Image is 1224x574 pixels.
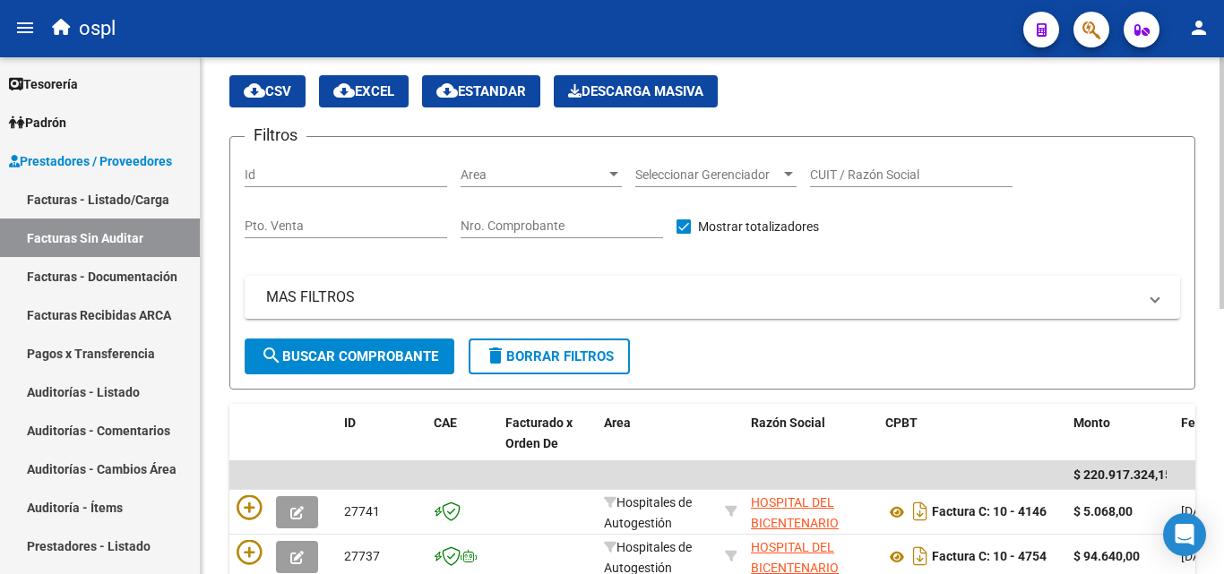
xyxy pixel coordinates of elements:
h3: Filtros [245,123,306,148]
span: Monto [1073,416,1110,430]
button: Borrar Filtros [469,338,630,374]
datatable-header-cell: Razón Social [744,404,878,483]
span: Prestadores / Proveedores [9,151,172,171]
mat-icon: person [1188,17,1210,39]
span: Padrón [9,113,66,133]
span: CSV [244,83,291,99]
i: Descargar documento [909,497,932,526]
span: ospl [79,9,116,48]
mat-icon: cloud_download [333,80,355,101]
span: Area [461,167,606,183]
mat-icon: delete [485,345,506,366]
i: Descargar documento [909,542,932,570]
mat-panel-title: MAS FILTROS [266,287,1137,307]
button: EXCEL [319,75,409,107]
span: CAE [434,416,457,430]
span: Area [604,416,631,430]
span: HOSPITAL DEL BICENTENARIO [PERSON_NAME] [751,495,847,551]
strong: Factura C: 10 - 4754 [932,550,1047,564]
span: Mostrar totalizadores [698,216,819,237]
span: $ 220.917.324,15 [1073,467,1172,482]
span: Seleccionar Gerenciador [635,167,780,183]
span: EXCEL [333,83,394,99]
datatable-header-cell: Area [597,404,718,483]
span: [DATE] [1181,504,1218,518]
span: Buscar Comprobante [261,348,438,364]
span: Borrar Filtros [485,348,614,364]
button: Estandar [422,75,540,107]
span: Descarga Masiva [568,83,703,99]
strong: $ 94.640,00 [1073,549,1140,563]
div: 30716862840 [751,493,871,530]
span: Facturado x Orden De [505,416,573,450]
datatable-header-cell: CPBT [878,404,1066,483]
button: Descarga Masiva [554,75,718,107]
button: Buscar Comprobante [245,338,454,374]
span: Razón Social [751,416,825,430]
strong: $ 5.068,00 [1073,504,1133,518]
datatable-header-cell: Monto [1066,404,1174,483]
mat-icon: menu [14,17,36,39]
datatable-header-cell: Facturado x Orden De [498,404,597,483]
button: CSV [229,75,306,107]
mat-icon: cloud_download [436,80,458,101]
strong: Factura C: 10 - 4146 [932,505,1047,519]
mat-expansion-panel-header: MAS FILTROS [245,276,1180,319]
span: Hospitales de Autogestión [604,495,692,530]
mat-icon: search [261,345,282,366]
mat-icon: cloud_download [244,80,265,101]
span: ID [344,416,356,430]
div: Open Intercom Messenger [1163,513,1206,556]
datatable-header-cell: ID [337,404,427,483]
span: [DATE] [1181,549,1218,563]
span: CPBT [885,416,918,430]
datatable-header-cell: CAE [427,404,498,483]
span: 27741 [344,504,380,518]
span: Estandar [436,83,526,99]
span: 27737 [344,549,380,563]
app-download-masive: Descarga masiva de comprobantes (adjuntos) [554,75,718,107]
span: Tesorería [9,74,78,94]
